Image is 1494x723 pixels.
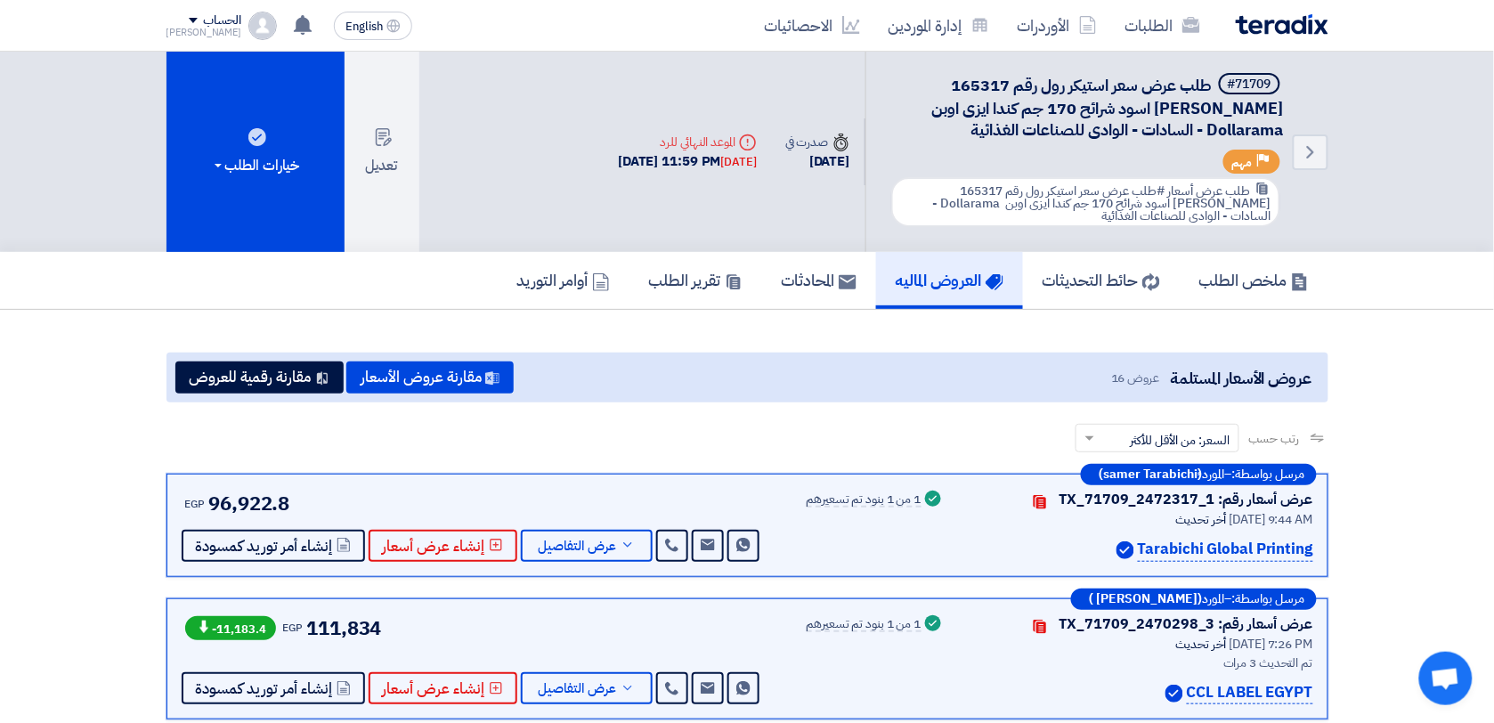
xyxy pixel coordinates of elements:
[1081,464,1317,485] div: –
[874,4,1003,46] a: إدارة الموردين
[383,682,485,695] span: إنشاء عرض أسعار
[166,52,345,252] button: خيارات الطلب
[785,151,849,172] div: [DATE]
[1111,369,1159,387] span: عروض 16
[185,616,276,640] span: -11,183.4
[283,620,304,636] span: EGP
[618,151,757,172] div: [DATE] 11:59 PM
[1071,589,1317,610] div: –
[306,613,381,643] span: 111,834
[1248,429,1299,448] span: رتب حسب
[1419,652,1473,705] div: Open chat
[1232,593,1305,605] span: مرسل بواسطة:
[1170,366,1311,390] span: عروض الأسعار المستلمة
[539,682,617,695] span: عرض التفاصيل
[345,20,383,33] span: English
[1165,685,1183,703] img: Verified Account
[929,73,1284,142] span: طلب عرض سعر استيكر رول رقم 165317 [PERSON_NAME] اسود شرائح 170 جم كندا ايزى اوبن Dollarama - السا...
[182,530,365,562] button: إنشاء أمر توريد كمسودة
[1230,510,1313,529] span: [DATE] 9:44 AM
[185,496,206,512] span: EGP
[762,252,876,309] a: المحادثات
[517,270,610,290] h5: أوامر التوريد
[1043,270,1160,290] h5: حائط التحديثات
[933,182,1271,225] span: #طلب عرض سعر استيكر رول رقم 165317 [PERSON_NAME] اسود شرائح 170 جم كندا ايزى اوبن Dollarama - الس...
[807,618,922,632] div: 1 من 1 بنود تم تسعيرهم
[888,73,1284,141] h5: طلب عرض سعر استيكر رول رقم 165317 استيكر زيتون اسود شرائح 170 جم كندا ايزى اوبن Dollarama - الساد...
[1232,154,1253,171] span: مهم
[751,4,874,46] a: الاحصائيات
[369,672,517,704] button: إنشاء عرض أسعار
[1003,4,1111,46] a: الأوردرات
[196,540,333,553] span: إنشاء أمر توريد كمسودة
[1111,4,1214,46] a: الطلبات
[785,133,849,151] div: صدرت في
[1203,468,1225,481] span: المورد
[208,489,289,518] span: 96,922.8
[649,270,743,290] h5: تقرير الطلب
[1023,252,1180,309] a: حائط التحديثات
[1180,252,1328,309] a: ملخص الطلب
[211,155,300,176] div: خيارات الطلب
[1236,14,1328,35] img: Teradix logo
[1199,270,1309,290] h5: ملخص الطلب
[1176,510,1227,529] span: أخر تحديث
[166,28,242,37] div: [PERSON_NAME]
[721,153,757,171] div: [DATE]
[203,13,241,28] div: الحساب
[876,252,1023,309] a: العروض الماليه
[248,12,277,40] img: profile_test.png
[782,270,857,290] h5: المحادثات
[345,52,419,252] button: تعديل
[383,540,485,553] span: إنشاء عرض أسعار
[1138,538,1313,562] p: Tarabichi Global Printing
[1176,635,1227,654] span: أخر تحديث
[618,133,757,151] div: الموعد النهائي للرد
[1232,468,1305,481] span: مرسل بواسطة:
[346,361,514,394] button: مقارنة عروض الأسعار
[1230,635,1313,654] span: [DATE] 7:26 PM
[182,672,365,704] button: إنشاء أمر توريد كمسودة
[369,530,517,562] button: إنشاء عرض أسعار
[175,361,344,394] button: مقارنة رقمية للعروض
[1060,613,1313,635] div: عرض أسعار رقم: TX_71709_2470298_3
[521,672,653,704] button: عرض التفاصيل
[896,270,1003,290] h5: العروض الماليه
[966,654,1313,672] div: تم التحديث 3 مرات
[1130,431,1230,450] span: السعر: من الأقل للأكثر
[196,682,333,695] span: إنشاء أمر توريد كمسودة
[1203,593,1225,605] span: المورد
[334,12,412,40] button: English
[1168,182,1251,200] span: طلب عرض أسعار
[1187,681,1313,705] p: CCL LABEL EGYPT
[629,252,762,309] a: تقرير الطلب
[807,493,922,508] div: 1 من 1 بنود تم تسعيرهم
[1228,78,1271,91] div: #71709
[521,530,653,562] button: عرض التفاصيل
[1100,468,1203,481] b: (ٍsamer Tarabichi)
[539,540,617,553] span: عرض التفاصيل
[1116,541,1134,559] img: Verified Account
[1060,489,1313,510] div: عرض أسعار رقم: TX_71709_2472317_1
[498,252,629,309] a: أوامر التوريد
[1090,593,1203,605] b: ([PERSON_NAME] )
